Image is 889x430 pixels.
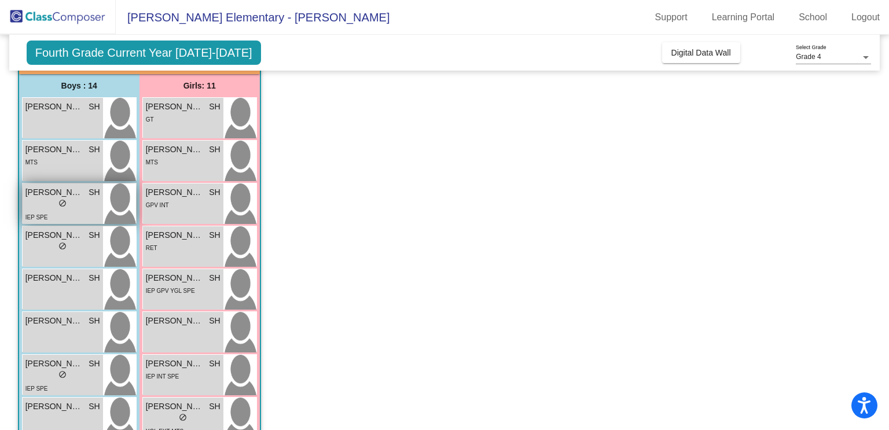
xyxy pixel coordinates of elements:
div: Boys : 14 [19,74,139,97]
span: SH [89,229,100,241]
span: MTS [25,159,38,166]
span: SH [209,101,220,113]
span: [PERSON_NAME] [146,144,204,156]
span: [PERSON_NAME] [146,229,204,241]
span: Fourth Grade Current Year [DATE]-[DATE] [27,41,261,65]
span: [PERSON_NAME] [25,315,83,327]
span: [PERSON_NAME] [146,101,204,113]
span: [PERSON_NAME] [25,358,83,370]
span: [PERSON_NAME] Elementary - [PERSON_NAME] [116,8,390,27]
span: SH [209,358,220,370]
span: IEP GPV YGL SPE [146,288,195,294]
span: IEP INT SPE [146,373,179,380]
span: [PERSON_NAME] [25,101,83,113]
button: Digital Data Wall [662,42,740,63]
div: Girls: 11 [139,74,260,97]
span: [PERSON_NAME] [146,400,204,413]
span: [PERSON_NAME] [25,272,83,284]
span: [PERSON_NAME] [25,229,83,241]
span: [PERSON_NAME] [146,315,204,327]
span: GT [146,116,154,123]
span: [PERSON_NAME] [146,186,204,199]
span: Grade 4 [796,53,821,61]
span: MTS [146,159,158,166]
span: [PERSON_NAME] [25,400,83,413]
a: Learning Portal [703,8,784,27]
span: Digital Data Wall [671,48,731,57]
span: RET [146,245,157,251]
span: SH [89,358,100,370]
span: GPV INT [146,202,169,208]
span: IEP SPE [25,385,48,392]
span: SH [89,400,100,413]
span: SH [89,315,100,327]
a: School [789,8,836,27]
span: do_not_disturb_alt [58,199,67,207]
span: SH [209,400,220,413]
span: [PERSON_NAME] [25,186,83,199]
span: [PERSON_NAME] [146,358,204,370]
span: SH [209,186,220,199]
span: SH [89,144,100,156]
span: do_not_disturb_alt [58,242,67,250]
span: IEP SPE [25,214,48,220]
span: do_not_disturb_alt [58,370,67,378]
a: Support [646,8,697,27]
span: SH [89,101,100,113]
span: do_not_disturb_alt [179,413,187,421]
span: SH [209,144,220,156]
span: SH [209,229,220,241]
span: SH [89,186,100,199]
span: SH [209,272,220,284]
span: [PERSON_NAME] [146,272,204,284]
span: SH [89,272,100,284]
span: [PERSON_NAME] [25,144,83,156]
a: Logout [842,8,889,27]
span: SH [209,315,220,327]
